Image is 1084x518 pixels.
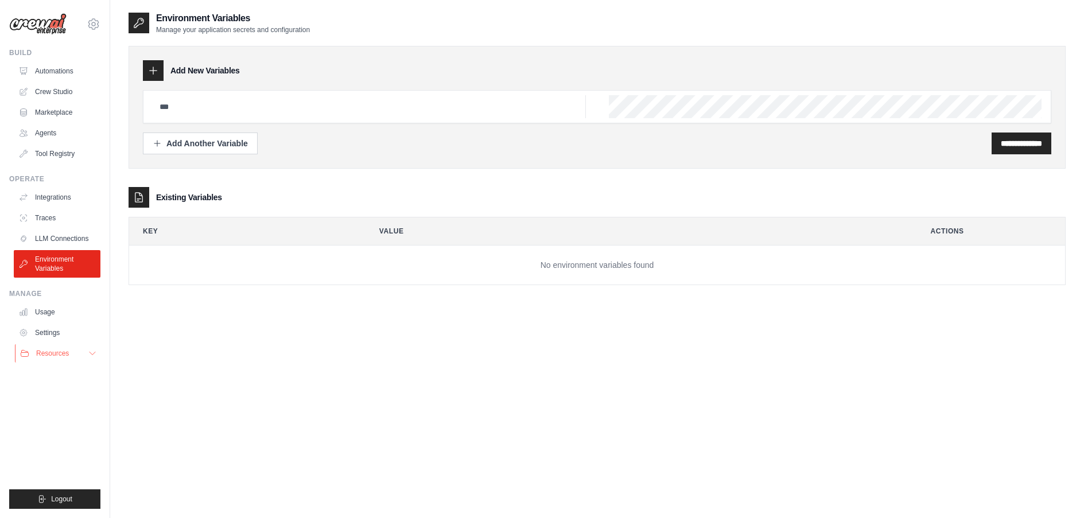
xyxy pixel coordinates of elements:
[14,324,100,342] a: Settings
[170,65,240,76] h3: Add New Variables
[9,48,100,57] div: Build
[156,11,310,25] h2: Environment Variables
[156,25,310,34] p: Manage your application secrets and configuration
[9,489,100,509] button: Logout
[9,13,67,35] img: Logo
[14,250,100,278] a: Environment Variables
[14,83,100,101] a: Crew Studio
[14,188,100,207] a: Integrations
[15,344,102,363] button: Resources
[156,192,222,203] h3: Existing Variables
[143,133,258,154] button: Add Another Variable
[14,229,100,248] a: LLM Connections
[917,217,1066,245] th: Actions
[9,289,100,298] div: Manage
[129,246,1065,285] td: No environment variables found
[366,217,908,245] th: Value
[51,494,72,504] span: Logout
[129,217,356,245] th: Key
[14,209,100,227] a: Traces
[14,303,100,321] a: Usage
[9,174,100,184] div: Operate
[153,138,248,149] div: Add Another Variable
[14,145,100,163] a: Tool Registry
[36,349,69,358] span: Resources
[14,62,100,80] a: Automations
[14,103,100,122] a: Marketplace
[14,124,100,142] a: Agents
